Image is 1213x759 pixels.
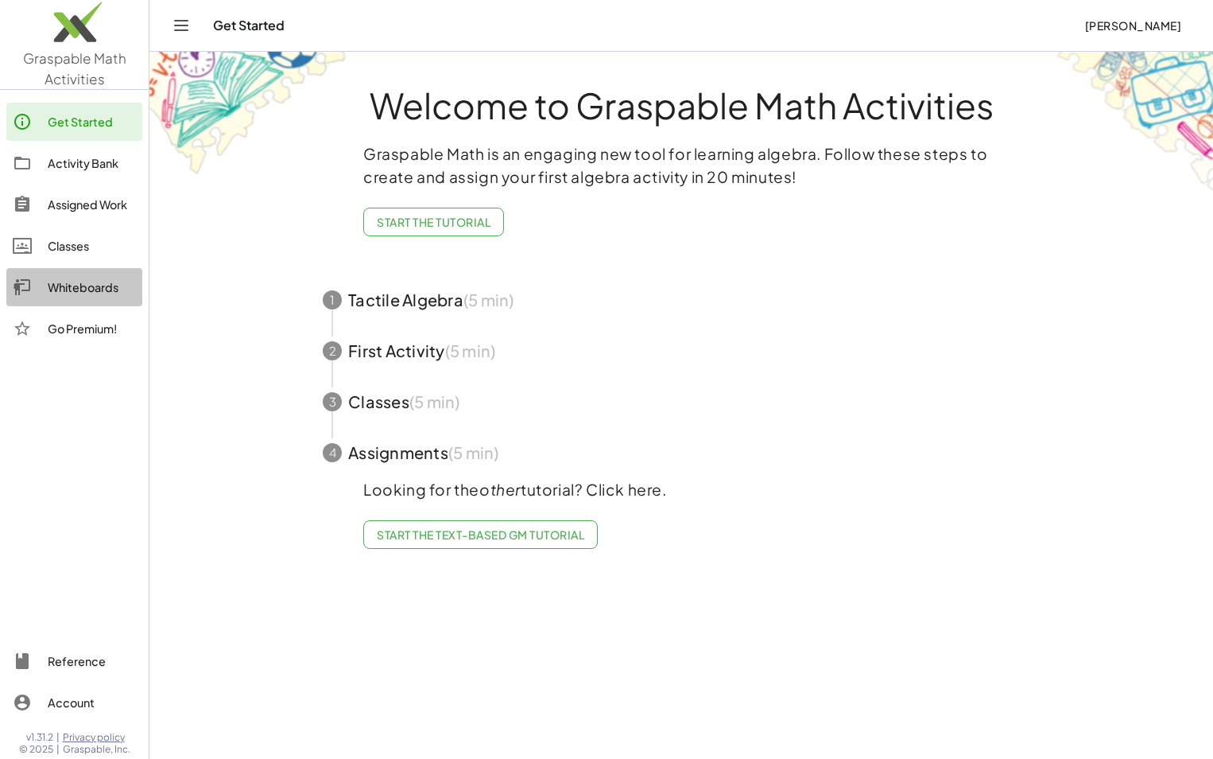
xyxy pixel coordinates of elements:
[6,227,142,265] a: Classes
[304,376,1059,427] button: 3Classes(5 min)
[377,527,584,542] span: Start the Text-based GM Tutorial
[56,743,60,756] span: |
[48,195,136,214] div: Assigned Work
[48,278,136,297] div: Whiteboards
[363,208,504,236] button: Start the Tutorial
[63,731,130,744] a: Privacy policy
[323,290,342,309] div: 1
[293,87,1069,123] h1: Welcome to Graspable Math Activities
[323,392,342,411] div: 3
[323,443,342,462] div: 4
[169,13,194,38] button: Toggle navigation
[323,341,342,360] div: 2
[19,743,53,756] span: © 2025
[6,642,142,680] a: Reference
[363,478,999,501] p: Looking for the tutorial? Click here.
[48,112,136,131] div: Get Started
[377,215,490,229] span: Start the Tutorial
[56,731,60,744] span: |
[26,731,53,744] span: v1.31.2
[6,103,142,141] a: Get Started
[1072,11,1194,40] button: [PERSON_NAME]
[6,144,142,182] a: Activity Bank
[304,274,1059,325] button: 1Tactile Algebra(5 min)
[479,480,521,499] em: other
[48,154,136,173] div: Activity Bank
[363,142,999,189] p: Graspable Math is an engaging new tool for learning algebra. Follow these steps to create and ass...
[6,268,142,306] a: Whiteboards
[23,49,126,88] span: Graspable Math Activities
[48,652,136,671] div: Reference
[1084,18,1181,33] span: [PERSON_NAME]
[48,319,136,338] div: Go Premium!
[304,325,1059,376] button: 2First Activity(5 min)
[63,743,130,756] span: Graspable, Inc.
[48,236,136,255] div: Classes
[149,50,348,177] img: get-started-bg-ul-Ceg4j33I.png
[363,520,598,549] a: Start the Text-based GM Tutorial
[48,693,136,712] div: Account
[6,185,142,224] a: Assigned Work
[6,683,142,722] a: Account
[304,427,1059,478] button: 4Assignments(5 min)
